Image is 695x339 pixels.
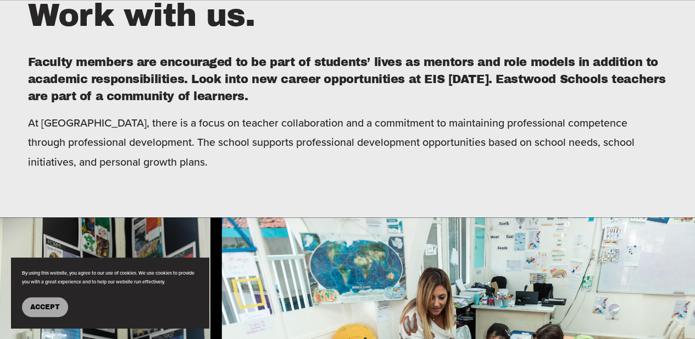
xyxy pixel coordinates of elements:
button: Accept [22,297,68,317]
p: By using this website, you agree to our use of cookies. We use cookies to provide you with a grea... [22,269,198,286]
section: Cookie banner [11,258,209,328]
span: Accept [30,303,60,311]
h4: Faculty members are encouraged to be part of students’ lives as mentors and role models in additi... [28,54,668,105]
p: At [GEOGRAPHIC_DATA], there is a focus on teacher collaboration and a commitment to maintaining p... [28,113,668,172]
